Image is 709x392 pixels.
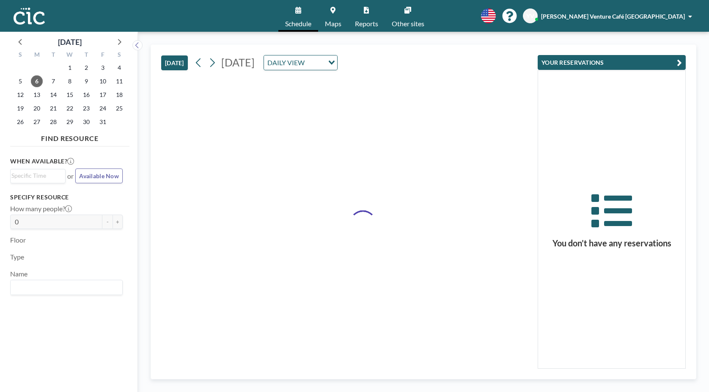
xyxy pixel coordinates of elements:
[11,280,122,295] div: Search for option
[264,55,337,70] div: Search for option
[10,270,27,278] label: Name
[14,102,26,114] span: Sunday, October 19, 2025
[47,75,59,87] span: Tuesday, October 7, 2025
[541,13,685,20] span: [PERSON_NAME] Venture Café [GEOGRAPHIC_DATA]
[526,12,534,20] span: YV
[64,116,76,128] span: Wednesday, October 29, 2025
[94,50,111,61] div: F
[31,102,43,114] span: Monday, October 20, 2025
[325,20,341,27] span: Maps
[97,89,109,101] span: Friday, October 17, 2025
[14,89,26,101] span: Sunday, October 12, 2025
[538,55,686,70] button: YOUR RESERVATIONS
[538,238,685,248] h3: You don’t have any reservations
[97,75,109,87] span: Friday, October 10, 2025
[64,102,76,114] span: Wednesday, October 22, 2025
[31,75,43,87] span: Monday, October 6, 2025
[161,55,188,70] button: [DATE]
[67,172,74,180] span: or
[80,116,92,128] span: Thursday, October 30, 2025
[64,75,76,87] span: Wednesday, October 8, 2025
[97,62,109,74] span: Friday, October 3, 2025
[111,50,127,61] div: S
[78,50,94,61] div: T
[221,56,255,69] span: [DATE]
[10,236,26,244] label: Floor
[12,50,29,61] div: S
[355,20,378,27] span: Reports
[113,75,125,87] span: Saturday, October 11, 2025
[285,20,311,27] span: Schedule
[113,89,125,101] span: Saturday, October 18, 2025
[10,253,24,261] label: Type
[47,102,59,114] span: Tuesday, October 21, 2025
[80,75,92,87] span: Thursday, October 9, 2025
[14,116,26,128] span: Sunday, October 26, 2025
[31,116,43,128] span: Monday, October 27, 2025
[58,36,82,48] div: [DATE]
[10,204,72,213] label: How many people?
[45,50,62,61] div: T
[10,193,123,201] h3: Specify resource
[75,168,123,183] button: Available Now
[307,57,323,68] input: Search for option
[113,102,125,114] span: Saturday, October 25, 2025
[47,116,59,128] span: Tuesday, October 28, 2025
[80,62,92,74] span: Thursday, October 2, 2025
[10,131,129,143] h4: FIND RESOURCE
[80,89,92,101] span: Thursday, October 16, 2025
[392,20,424,27] span: Other sites
[29,50,45,61] div: M
[47,89,59,101] span: Tuesday, October 14, 2025
[113,215,123,229] button: +
[62,50,78,61] div: W
[64,62,76,74] span: Wednesday, October 1, 2025
[80,102,92,114] span: Thursday, October 23, 2025
[11,169,65,182] div: Search for option
[79,172,119,179] span: Available Now
[14,8,45,25] img: organization-logo
[11,171,60,180] input: Search for option
[97,102,109,114] span: Friday, October 24, 2025
[113,62,125,74] span: Saturday, October 4, 2025
[102,215,113,229] button: -
[266,57,306,68] span: DAILY VIEW
[64,89,76,101] span: Wednesday, October 15, 2025
[14,75,26,87] span: Sunday, October 5, 2025
[11,282,118,293] input: Search for option
[97,116,109,128] span: Friday, October 31, 2025
[31,89,43,101] span: Monday, October 13, 2025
